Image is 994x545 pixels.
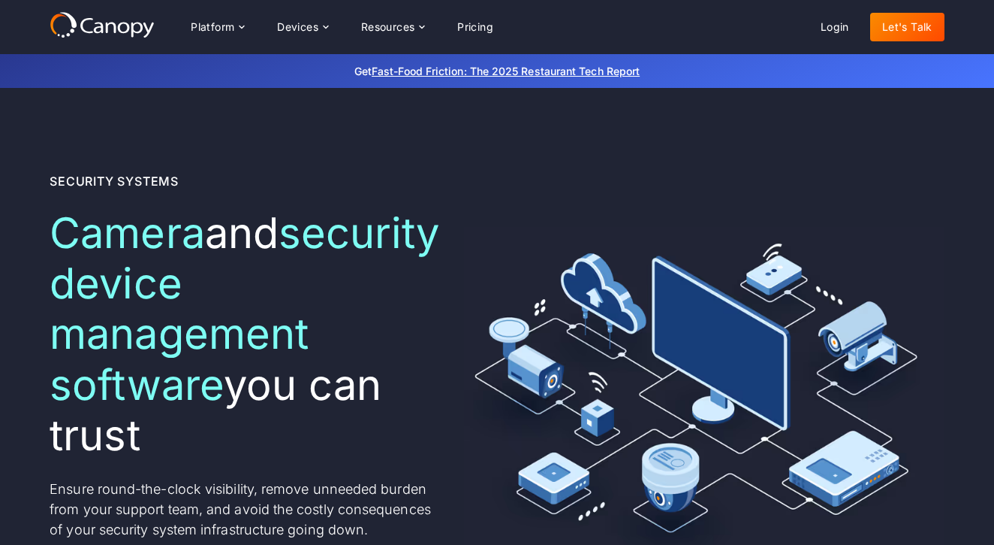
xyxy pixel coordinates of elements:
div: Devices [277,22,318,32]
div: Resources [361,22,415,32]
h1: and you can trust [50,208,439,461]
span: Camera [50,207,204,259]
div: Security Systems [50,172,179,190]
div: Platform [179,12,256,42]
span: security device management software [50,207,439,410]
a: Login [809,13,861,41]
div: Platform [191,22,234,32]
a: Let's Talk [870,13,944,41]
a: Pricing [445,13,505,41]
p: Get [129,63,865,79]
p: Ensure round-the-clock visibility, remove unneeded burden from your support team, and avoid the c... [50,479,439,540]
div: Resources [349,12,436,42]
a: Fast-Food Friction: The 2025 Restaurant Tech Report [372,65,640,77]
div: Devices [265,12,340,42]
